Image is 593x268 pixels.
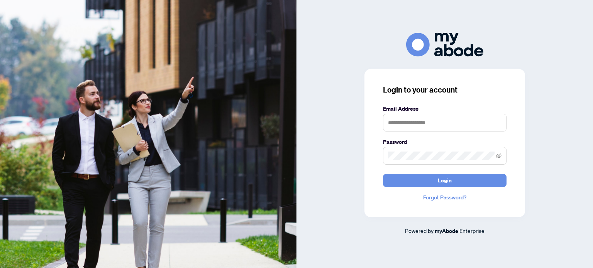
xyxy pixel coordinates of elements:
[383,138,507,146] label: Password
[406,33,483,56] img: ma-logo
[435,227,458,235] a: myAbode
[383,105,507,113] label: Email Address
[383,193,507,202] a: Forgot Password?
[405,227,434,234] span: Powered by
[383,174,507,187] button: Login
[383,84,507,95] h3: Login to your account
[496,153,502,158] span: eye-invisible
[459,227,485,234] span: Enterprise
[438,174,452,187] span: Login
